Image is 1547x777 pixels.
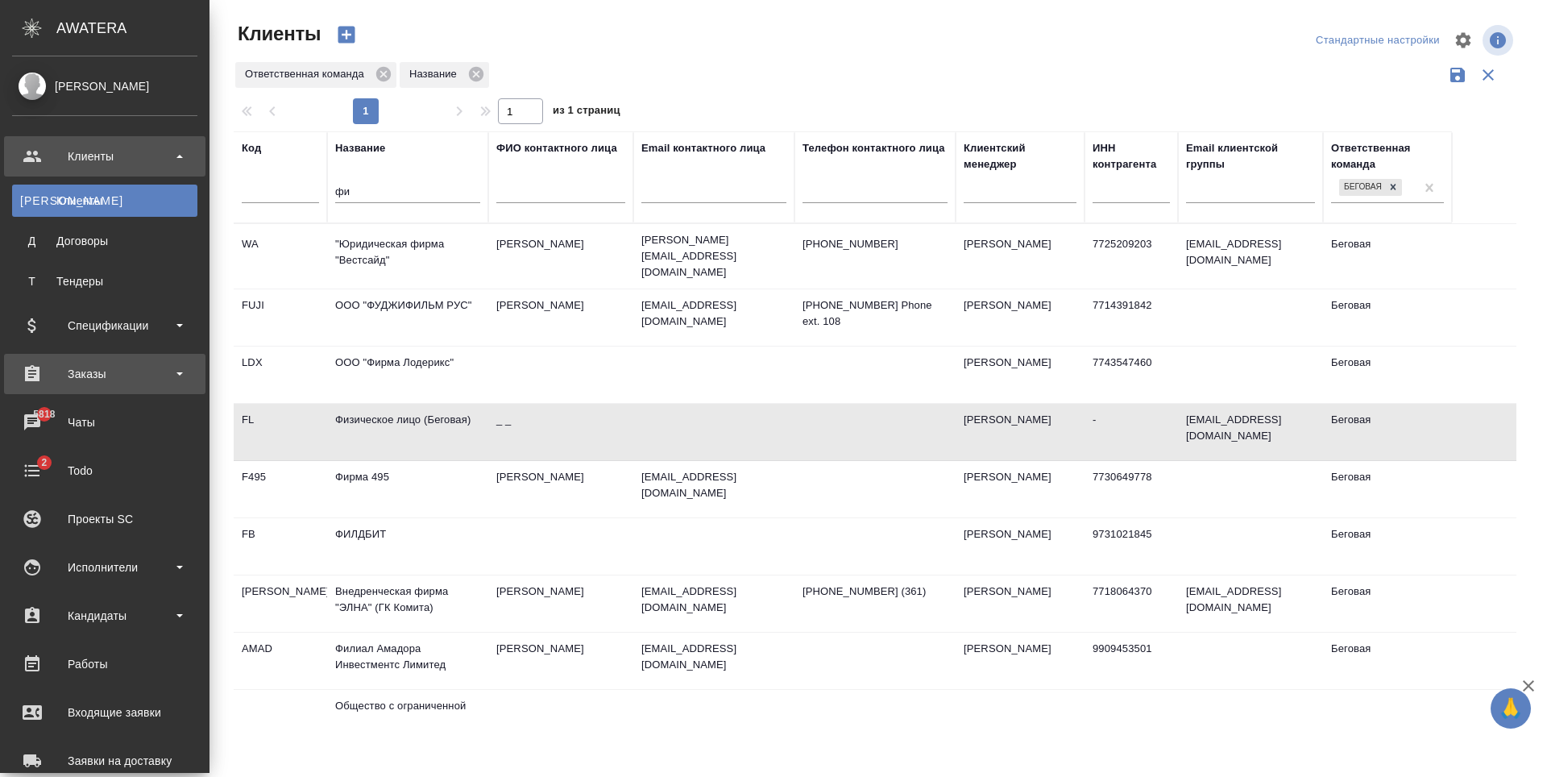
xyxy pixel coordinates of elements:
[234,575,327,632] td: [PERSON_NAME]
[4,451,205,491] a: 2Todo
[1085,404,1178,460] td: -
[803,297,948,330] p: [PHONE_NUMBER] Phone ext. 108
[1491,688,1531,729] button: 🙏
[956,228,1085,285] td: [PERSON_NAME]
[488,633,633,689] td: [PERSON_NAME]
[12,604,197,628] div: Кандидаты
[1473,60,1503,90] button: Сбросить фильтры
[12,459,197,483] div: Todo
[12,749,197,773] div: Заявки на доставку
[1186,140,1315,172] div: Email клиентской группы
[234,710,327,767] td: BEG_UFS
[12,362,197,386] div: Заказы
[1178,575,1323,632] td: [EMAIL_ADDRESS][DOMAIN_NAME]
[12,77,197,95] div: [PERSON_NAME]
[335,140,385,156] div: Название
[20,233,189,249] div: Договоры
[488,461,633,517] td: [PERSON_NAME]
[964,140,1076,172] div: Клиентский менеджер
[488,289,633,346] td: [PERSON_NAME]
[956,461,1085,517] td: [PERSON_NAME]
[327,228,488,285] td: "Юридическая фирма "Вестсайд"
[1085,518,1178,575] td: 9731021845
[1339,179,1384,196] div: Беговая
[956,710,1085,767] td: [PERSON_NAME]
[234,347,327,403] td: LDX
[327,633,488,689] td: Филиал Амадора Инвестментс Лимитед
[1444,21,1483,60] span: Настроить таблицу
[4,499,205,539] a: Проекты SC
[4,692,205,733] a: Входящие заявки
[1323,404,1452,460] td: Беговая
[1323,633,1452,689] td: Беговая
[1085,289,1178,346] td: 7714391842
[1483,25,1516,56] span: Посмотреть информацию
[1323,347,1452,403] td: Беговая
[31,455,56,471] span: 2
[488,575,633,632] td: [PERSON_NAME]
[956,404,1085,460] td: [PERSON_NAME]
[327,347,488,403] td: ООО "Фирма Лодерикс"
[327,289,488,346] td: ООО "ФУДЖИФИЛЬМ РУС"
[12,700,197,725] div: Входящие заявки
[327,518,488,575] td: ФИЛДБИТ
[956,289,1085,346] td: [PERSON_NAME]
[1178,404,1323,460] td: [EMAIL_ADDRESS][DOMAIN_NAME]
[12,144,197,168] div: Клиенты
[1085,347,1178,403] td: 7743547460
[327,21,366,48] button: Создать
[488,228,633,285] td: [PERSON_NAME]
[12,185,197,217] a: [PERSON_NAME]Клиенты
[956,518,1085,575] td: [PERSON_NAME]
[641,232,786,280] p: [PERSON_NAME][EMAIL_ADDRESS][DOMAIN_NAME]
[496,140,617,156] div: ФИО контактного лица
[641,469,786,501] p: [EMAIL_ADDRESS][DOMAIN_NAME]
[641,584,786,616] p: [EMAIL_ADDRESS][DOMAIN_NAME]
[234,633,327,689] td: AMAD
[23,406,64,422] span: 5818
[12,652,197,676] div: Работы
[234,518,327,575] td: FB
[234,461,327,517] td: F495
[234,404,327,460] td: FL
[488,710,633,767] td: [PERSON_NAME]
[641,140,765,156] div: Email контактного лица
[1497,692,1524,725] span: 🙏
[1323,228,1452,285] td: Беговая
[641,297,786,330] p: [EMAIL_ADDRESS][DOMAIN_NAME]
[1338,177,1404,197] div: Беговая
[234,21,321,47] span: Клиенты
[956,575,1085,632] td: [PERSON_NAME]
[12,507,197,531] div: Проекты SC
[1323,461,1452,517] td: Беговая
[234,289,327,346] td: FUJI
[400,62,489,88] div: Название
[327,404,488,460] td: Физическое лицо (Беговая)
[12,410,197,434] div: Чаты
[488,404,633,460] td: _ _
[12,314,197,338] div: Спецификации
[20,273,189,289] div: Тендеры
[553,101,620,124] span: из 1 страниц
[1312,28,1444,53] div: split button
[1442,60,1473,90] button: Сохранить фильтры
[234,228,327,285] td: WA
[327,461,488,517] td: Фирма 495
[641,641,786,673] p: [EMAIL_ADDRESS][DOMAIN_NAME]
[235,62,396,88] div: Ответственная команда
[242,140,261,156] div: Код
[4,402,205,443] a: 5818Чаты
[956,347,1085,403] td: [PERSON_NAME]
[1085,461,1178,517] td: 7730649778
[12,555,197,580] div: Исполнители
[245,66,370,82] p: Ответственная команда
[1085,633,1178,689] td: 9909453501
[56,12,209,44] div: AWATERA
[4,644,205,684] a: Работы
[956,633,1085,689] td: [PERSON_NAME]
[1178,228,1323,285] td: [EMAIL_ADDRESS][DOMAIN_NAME]
[1331,140,1444,172] div: Ответственная команда
[803,236,948,252] p: [PHONE_NUMBER]
[12,265,197,297] a: ТТендеры
[1323,518,1452,575] td: Беговая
